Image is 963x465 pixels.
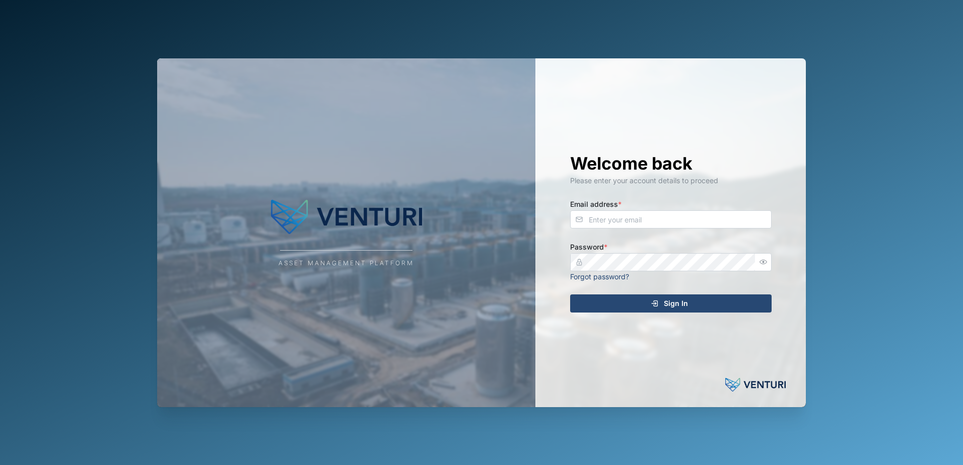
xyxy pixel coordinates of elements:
[570,294,772,313] button: Sign In
[570,210,772,228] input: Enter your email
[570,152,772,175] h1: Welcome back
[271,197,422,237] img: Main Logo
[570,242,607,253] label: Password
[570,175,772,186] div: Please enter your account details to proceed
[570,199,622,210] label: Email address
[570,272,629,281] a: Forgot password?
[664,295,688,312] span: Sign In
[279,259,414,268] div: Asset Management Platform
[725,375,786,395] img: Venturi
